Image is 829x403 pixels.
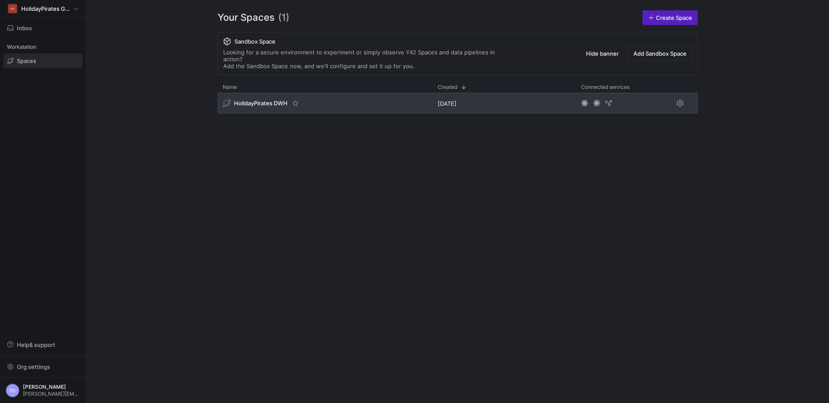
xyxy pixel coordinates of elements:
[234,38,275,45] span: Sandbox Space
[3,21,82,35] button: Inbox
[580,46,624,61] button: Hide banner
[628,46,692,61] button: Add Sandbox Space
[234,100,288,107] span: HolidayPirates DWH
[17,25,32,31] span: Inbox
[656,14,692,21] span: Create Space
[586,50,619,57] span: Hide banner
[3,54,82,68] a: Spaces
[278,10,289,25] span: (1)
[642,10,698,25] a: Create Space
[438,84,457,90] span: Created
[8,4,17,13] div: HG
[223,49,513,69] div: Looking for a secure environment to experiment or simply observe Y42 Spaces and data pipelines in...
[21,5,73,12] span: HolidayPirates GmBH
[17,363,50,370] span: Org settings
[218,93,698,117] div: Press SPACE to select this row.
[3,359,82,374] button: Org settings
[3,364,82,371] a: Org settings
[23,384,80,390] span: [PERSON_NAME]
[17,341,55,348] span: Help & support
[633,50,687,57] span: Add Sandbox Space
[23,391,80,397] span: [PERSON_NAME][EMAIL_ADDRESS][DOMAIN_NAME]
[218,10,275,25] span: Your Spaces
[223,84,237,90] span: Name
[3,337,82,352] button: Help& support
[581,84,630,90] span: Connected services
[17,57,36,64] span: Spaces
[6,384,19,397] div: BS
[438,100,456,107] span: [DATE]
[3,41,82,54] div: Workstation
[3,381,82,400] button: BS[PERSON_NAME][PERSON_NAME][EMAIL_ADDRESS][DOMAIN_NAME]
